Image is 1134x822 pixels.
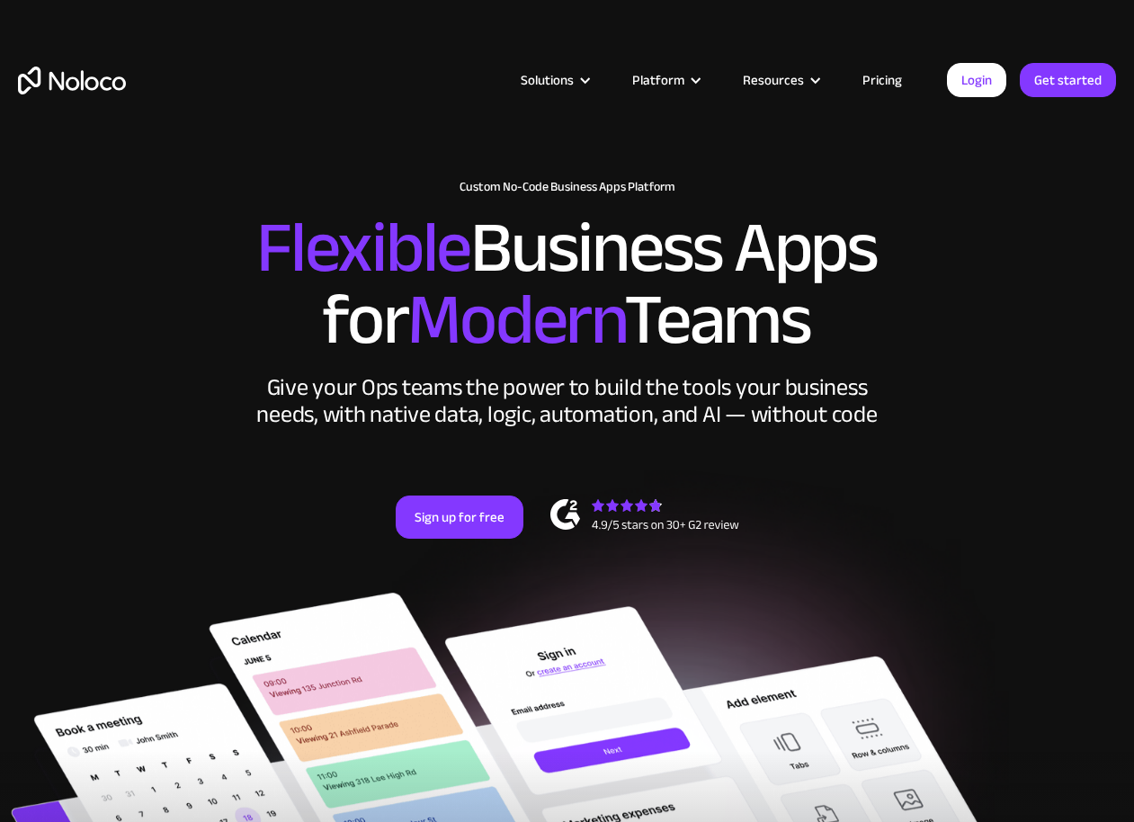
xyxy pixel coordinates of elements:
[743,68,804,92] div: Resources
[18,212,1116,356] h2: Business Apps for Teams
[407,253,624,387] span: Modern
[521,68,574,92] div: Solutions
[18,180,1116,194] h1: Custom No-Code Business Apps Platform
[256,181,470,315] span: Flexible
[720,68,840,92] div: Resources
[947,63,1006,97] a: Login
[1020,63,1116,97] a: Get started
[632,68,684,92] div: Platform
[253,374,882,428] div: Give your Ops teams the power to build the tools your business needs, with native data, logic, au...
[840,68,924,92] a: Pricing
[18,67,126,94] a: home
[498,68,610,92] div: Solutions
[610,68,720,92] div: Platform
[396,496,523,539] a: Sign up for free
